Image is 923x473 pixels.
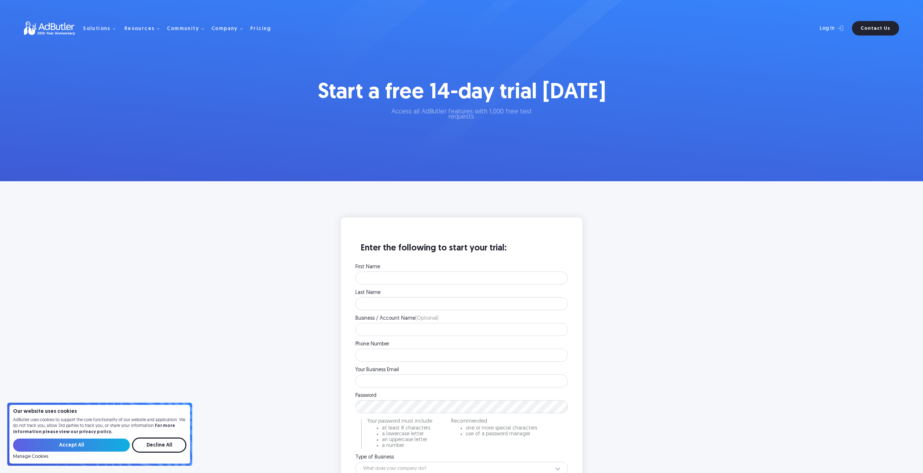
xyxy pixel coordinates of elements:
li: a lowercase letter [382,432,433,437]
h3: Enter the following to start your trial: [355,243,568,261]
div: Solutions [83,26,111,32]
div: Community [167,26,199,32]
div: Resources [124,26,155,32]
label: Business / Account Name [355,316,568,321]
li: one or more special characters [466,426,537,431]
h1: Start a free 14-day trial [DATE] [315,80,608,106]
label: Last Name [355,290,568,295]
div: Company [211,17,249,40]
li: a number [382,443,433,448]
span: (Optional) [415,316,438,321]
p: AdButler uses cookies to support the core functionality of our website and application. We do not... [13,417,186,435]
div: Solutions [83,17,121,40]
a: Pricing [250,25,277,32]
input: Decline All [132,437,186,453]
label: Phone Number [355,342,568,347]
h4: Our website uses cookies [13,409,186,414]
p: Recommended: [451,419,537,424]
label: First Name [355,265,568,270]
div: Resources [124,17,166,40]
li: an uppercase letter [382,437,433,443]
li: at least 8 characters [382,426,433,431]
p: Access all AdButler features with 1,000 free test requests. [380,109,543,120]
div: Company [211,26,238,32]
form: Email Form [13,437,186,459]
label: Password [355,393,568,398]
label: Your Business Email [355,368,568,373]
a: Log In [800,21,848,36]
a: Contact Us [852,21,899,36]
li: use of a password manager [466,432,537,437]
a: Manage Cookies [13,454,48,459]
label: Type of Business [355,455,568,460]
input: Accept All [13,439,130,452]
p: Your password must include: [367,419,433,424]
div: Community [167,17,210,40]
div: Pricing [250,26,271,32]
